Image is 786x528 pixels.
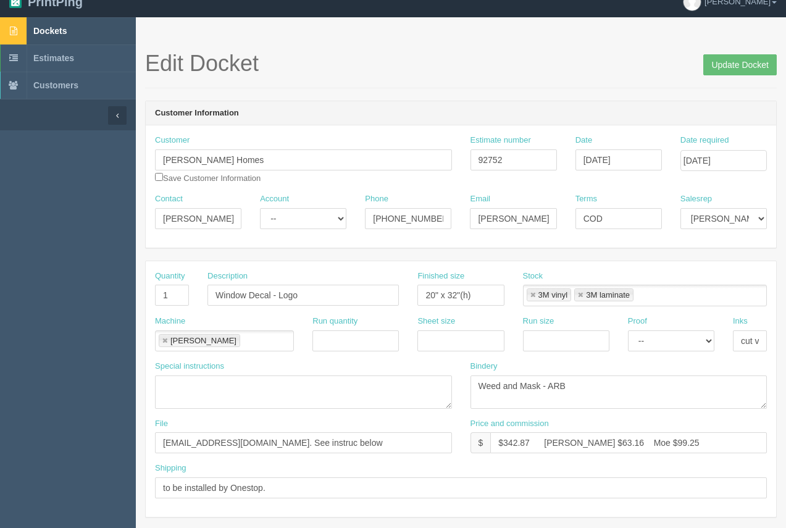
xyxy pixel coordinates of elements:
[575,135,592,146] label: Date
[260,193,289,205] label: Account
[207,270,248,282] label: Description
[155,463,186,474] label: Shipping
[586,291,630,299] div: 3M laminate
[523,316,554,327] label: Run size
[417,270,464,282] label: Finished size
[470,432,491,453] div: $
[417,316,455,327] label: Sheet size
[155,135,190,146] label: Customer
[33,53,74,63] span: Estimates
[703,54,777,75] input: Update Docket
[312,316,357,327] label: Run quantity
[146,101,776,126] header: Customer Information
[470,375,767,409] textarea: Weed and Mask - ARB
[680,193,712,205] label: Salesrep
[33,26,67,36] span: Dockets
[470,361,498,372] label: Bindery
[733,316,748,327] label: Inks
[155,316,185,327] label: Machine
[155,149,452,170] input: Enter customer name
[680,135,729,146] label: Date required
[470,418,549,430] label: Price and commission
[155,270,185,282] label: Quantity
[155,418,168,430] label: File
[170,337,236,345] div: [PERSON_NAME]
[523,270,543,282] label: Stock
[155,135,452,184] div: Save Customer Information
[628,316,647,327] label: Proof
[155,193,183,205] label: Contact
[538,291,568,299] div: 3M vinyl
[33,80,78,90] span: Customers
[155,361,224,372] label: Special instructions
[145,51,777,76] h1: Edit Docket
[470,135,531,146] label: Estimate number
[575,193,597,205] label: Terms
[365,193,388,205] label: Phone
[470,193,490,205] label: Email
